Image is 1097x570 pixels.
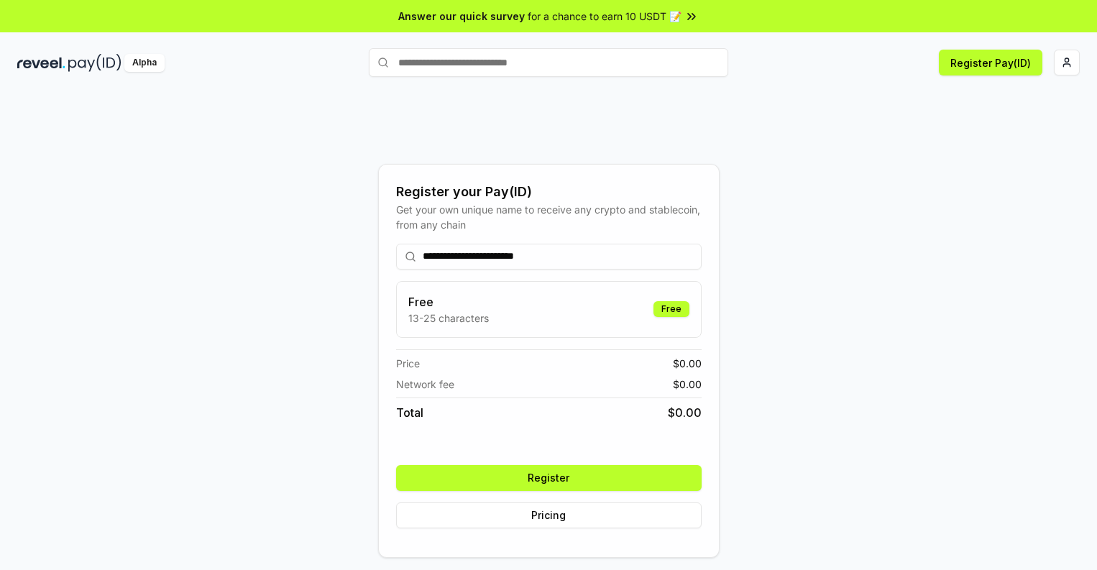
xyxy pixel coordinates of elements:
[17,54,65,72] img: reveel_dark
[408,293,489,311] h3: Free
[408,311,489,326] p: 13-25 characters
[668,404,702,421] span: $ 0.00
[673,377,702,392] span: $ 0.00
[124,54,165,72] div: Alpha
[673,356,702,371] span: $ 0.00
[653,301,689,317] div: Free
[68,54,121,72] img: pay_id
[396,182,702,202] div: Register your Pay(ID)
[396,465,702,491] button: Register
[396,502,702,528] button: Pricing
[396,377,454,392] span: Network fee
[396,202,702,232] div: Get your own unique name to receive any crypto and stablecoin, from any chain
[528,9,681,24] span: for a chance to earn 10 USDT 📝
[396,404,423,421] span: Total
[396,356,420,371] span: Price
[398,9,525,24] span: Answer our quick survey
[939,50,1042,75] button: Register Pay(ID)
